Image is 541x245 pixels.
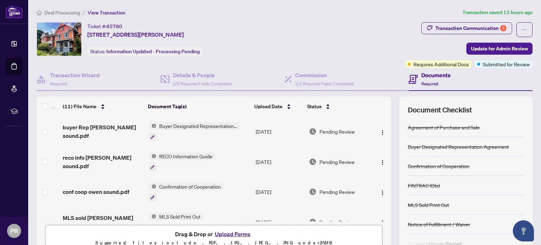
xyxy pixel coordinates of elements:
[309,218,317,226] img: Document Status
[319,188,355,196] span: Pending Review
[149,183,156,190] img: Status Icon
[173,71,231,79] h4: Details & People
[60,97,145,116] th: (11) File Name
[156,213,203,220] span: MLS Sold Print Out
[309,188,317,196] img: Document Status
[44,10,80,16] span: Deal Processing
[380,130,385,135] img: Logo
[471,43,528,54] span: Update for Admin Review
[500,25,506,31] div: 5
[106,23,122,30] span: 45780
[408,201,449,209] div: MLS Sold Print Out
[50,71,100,79] h4: Transaction Wizard
[380,190,385,196] img: Logo
[421,81,438,86] span: Required
[421,71,450,79] h4: Documents
[63,214,143,231] span: MLS sold [PERSON_NAME] sound.pdf
[83,8,85,17] li: /
[466,43,533,55] button: Update for Admin Review
[513,220,534,241] button: Open asap
[307,103,322,110] span: Status
[63,123,143,140] span: buyer Rep [PERSON_NAME] sound.pdf
[149,122,156,130] img: Status Icon
[421,22,512,34] button: Transaction Communication5
[377,216,388,228] button: Logo
[295,81,354,86] span: 1/1 Required Fields Completed
[63,153,143,170] span: reco info [PERSON_NAME] sound.pdf
[173,81,231,86] span: 2/2 Required Fields Completed
[253,177,306,207] td: [DATE]
[408,182,440,189] div: FINTRAC ID(s)
[319,128,355,135] span: Pending Review
[253,207,306,237] td: [DATE]
[377,126,388,137] button: Logo
[37,10,42,15] span: home
[253,147,306,177] td: [DATE]
[6,5,23,18] img: logo
[377,186,388,197] button: Logo
[408,143,509,151] div: Buyer Designated Representation Agreement
[87,30,184,39] span: [STREET_ADDRESS][PERSON_NAME]
[149,152,156,160] img: Status Icon
[408,162,470,170] div: Confirmation of Cooperation
[10,226,18,236] span: PR
[63,103,97,110] span: (11) File Name
[156,152,215,160] span: RECO Information Guide
[304,97,370,116] th: Status
[254,103,282,110] span: Upload Date
[149,213,203,232] button: Status IconMLS Sold Print Out
[175,229,253,239] span: Drag & Drop or
[319,158,355,166] span: Pending Review
[213,229,253,239] button: Upload Forms
[87,22,122,30] div: Ticket #:
[522,27,527,32] span: ellipsis
[88,10,125,16] span: View Transaction
[145,97,251,116] th: Document Tag(s)
[149,213,156,220] img: Status Icon
[156,183,224,190] span: Confirmation of Cooperation
[435,23,506,34] div: Transaction Communication
[408,105,472,115] span: Document Checklist
[309,158,317,166] img: Document Status
[408,123,480,131] div: Agreement of Purchase and Sale
[413,60,469,68] span: Requires Additional Docs
[483,60,530,68] span: Submitted for Review
[149,152,215,171] button: Status IconRECO Information Guide
[380,220,385,226] img: Logo
[50,81,67,86] span: Required
[149,122,240,141] button: Status IconBuyer Designated Representation Agreement
[319,218,355,226] span: Pending Review
[295,71,354,79] h4: Commission
[380,160,385,165] img: Logo
[251,97,304,116] th: Upload Date
[106,48,200,55] span: Information Updated - Processing Pending
[37,23,81,56] img: IMG-X12255060_1.jpg
[309,128,317,135] img: Document Status
[156,122,240,130] span: Buyer Designated Representation Agreement
[63,188,129,196] span: conf coop owen sound.pdf
[253,116,306,147] td: [DATE]
[408,220,470,228] div: Notice of Fulfillment / Waiver
[462,8,533,17] article: Transaction saved 13 hours ago
[377,156,388,167] button: Logo
[149,183,224,202] button: Status IconConfirmation of Cooperation
[87,47,203,56] div: Status:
